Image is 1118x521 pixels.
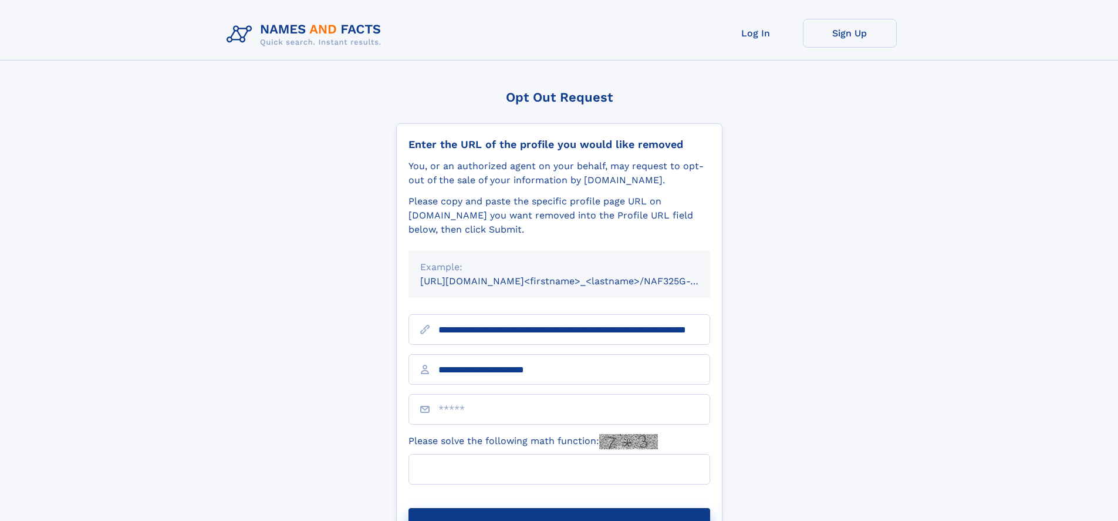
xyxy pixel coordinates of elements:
[420,260,698,274] div: Example:
[396,90,722,105] div: Opt Out Request
[420,275,732,287] small: [URL][DOMAIN_NAME]<firstname>_<lastname>/NAF325G-xxxxxxxx
[408,434,658,449] label: Please solve the following math function:
[408,159,710,187] div: You, or an authorized agent on your behalf, may request to opt-out of the sale of your informatio...
[408,194,710,237] div: Please copy and paste the specific profile page URL on [DOMAIN_NAME] you want removed into the Pr...
[709,19,803,48] a: Log In
[222,19,391,51] img: Logo Names and Facts
[803,19,897,48] a: Sign Up
[408,138,710,151] div: Enter the URL of the profile you would like removed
